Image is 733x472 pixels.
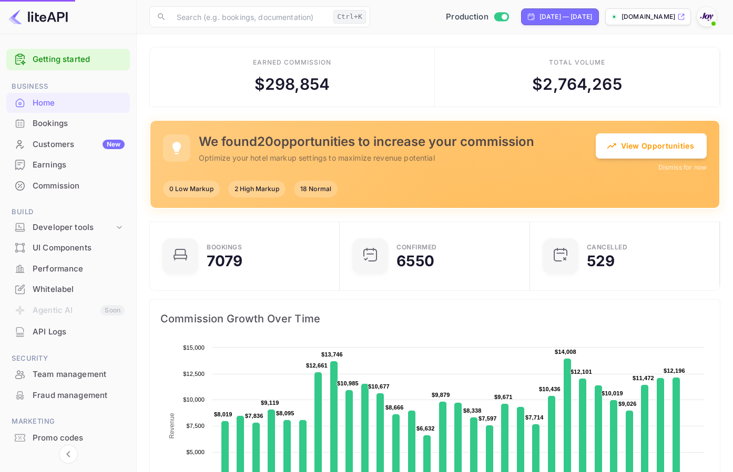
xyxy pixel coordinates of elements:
[168,413,176,438] text: Revenue
[33,242,125,254] div: UI Components
[33,432,125,444] div: Promo codes
[6,155,130,174] a: Earnings
[33,139,125,151] div: Customers
[8,8,68,25] img: LiteAPI logo
[261,400,279,406] text: $9,119
[6,364,130,384] a: Team management
[396,254,434,268] div: 6550
[294,184,338,194] span: 18 Normal
[6,322,130,342] div: API Logs
[6,176,130,195] a: Commission
[6,385,130,406] div: Fraud management
[6,238,130,257] a: UI Components
[321,351,343,358] text: $13,746
[6,238,130,258] div: UI Components
[33,180,125,192] div: Commission
[199,133,534,150] h5: We found 20 opportunities to increase your commission
[658,163,707,172] button: Dismiss for now
[463,407,482,414] text: $8,338
[183,344,205,351] text: $15,000
[602,390,623,396] text: $10,019
[186,449,205,455] text: $5,000
[337,380,359,386] text: $10,985
[6,93,130,112] a: Home
[33,263,125,275] div: Performance
[6,206,130,218] span: Build
[442,11,513,23] div: Switch to Sandbox mode
[6,134,130,155] div: CustomersNew
[6,353,130,364] span: Security
[33,390,125,402] div: Fraud management
[6,218,130,237] div: Developer tools
[228,184,286,194] span: 2 High Markup
[6,176,130,196] div: Commission
[446,11,488,23] span: Production
[618,401,637,407] text: $9,026
[6,279,130,300] div: Whitelabel
[6,259,130,279] div: Performance
[6,113,130,134] div: Bookings
[571,369,592,375] text: $12,101
[33,118,125,130] div: Bookings
[396,244,437,250] div: Confirmed
[183,371,205,377] text: $12,500
[186,423,205,429] text: $7,500
[698,8,715,25] img: With Joy
[6,428,130,447] a: Promo codes
[199,152,534,163] p: Optimize your hotel markup settings to maximize revenue potential
[6,49,130,70] div: Getting started
[103,140,125,149] div: New
[160,310,709,327] span: Commission Growth Over Time
[555,349,576,355] text: $14,008
[33,326,125,338] div: API Logs
[306,362,328,369] text: $12,661
[416,425,435,432] text: $6,632
[333,10,366,24] div: Ctrl+K
[6,279,130,299] a: Whitelabel
[33,54,125,66] a: Getting started
[6,259,130,278] a: Performance
[539,386,561,392] text: $10,436
[6,155,130,175] div: Earnings
[276,410,294,416] text: $8,095
[6,113,130,133] a: Bookings
[33,369,125,381] div: Team management
[33,284,125,296] div: Whitelabel
[33,159,125,171] div: Earnings
[214,411,232,417] text: $8,019
[587,244,628,250] div: CANCELLED
[532,72,622,96] div: $ 2,764,265
[549,58,605,67] div: Total volume
[521,8,599,25] div: Click to change the date range period
[479,415,497,422] text: $7,597
[6,134,130,154] a: CustomersNew
[664,368,685,374] text: $12,196
[622,12,675,22] p: [DOMAIN_NAME]
[183,396,205,403] text: $10,000
[6,93,130,113] div: Home
[33,222,114,234] div: Developer tools
[6,81,130,92] span: Business
[6,428,130,448] div: Promo codes
[254,72,330,96] div: $ 298,854
[207,254,243,268] div: 7079
[6,322,130,341] a: API Logs
[163,184,220,194] span: 0 Low Markup
[525,414,544,421] text: $7,714
[368,383,390,390] text: $10,677
[6,416,130,427] span: Marketing
[596,133,707,159] button: View Opportunities
[539,12,592,22] div: [DATE] — [DATE]
[6,364,130,385] div: Team management
[245,413,263,419] text: $7,836
[6,385,130,405] a: Fraud management
[494,394,513,400] text: $9,671
[59,445,78,464] button: Collapse navigation
[207,244,242,250] div: Bookings
[33,97,125,109] div: Home
[587,254,615,268] div: 529
[385,404,404,411] text: $8,666
[253,58,331,67] div: Earned commission
[170,6,329,27] input: Search (e.g. bookings, documentation)
[432,392,450,398] text: $9,879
